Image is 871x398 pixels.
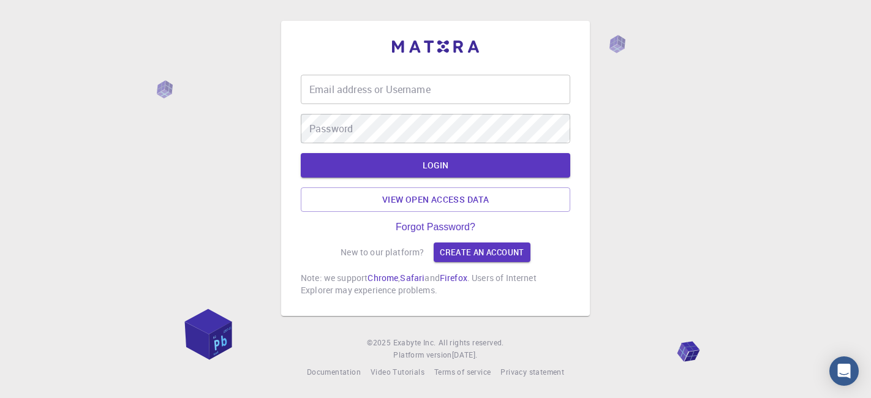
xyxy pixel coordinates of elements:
[452,350,478,359] span: [DATE] .
[393,337,436,349] a: Exabyte Inc.
[301,187,570,212] a: View open access data
[307,366,361,378] a: Documentation
[434,366,491,378] a: Terms of service
[829,356,859,386] div: Open Intercom Messenger
[434,367,491,377] span: Terms of service
[396,222,475,233] a: Forgot Password?
[393,349,451,361] span: Platform version
[393,337,436,347] span: Exabyte Inc.
[500,366,564,378] a: Privacy statement
[341,246,424,258] p: New to our platform?
[301,153,570,178] button: LOGIN
[307,367,361,377] span: Documentation
[439,337,504,349] span: All rights reserved.
[434,242,530,262] a: Create an account
[500,367,564,377] span: Privacy statement
[452,349,478,361] a: [DATE].
[367,337,393,349] span: © 2025
[440,272,467,283] a: Firefox
[368,272,398,283] a: Chrome
[400,272,424,283] a: Safari
[371,367,424,377] span: Video Tutorials
[371,366,424,378] a: Video Tutorials
[301,272,570,296] p: Note: we support , and . Users of Internet Explorer may experience problems.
